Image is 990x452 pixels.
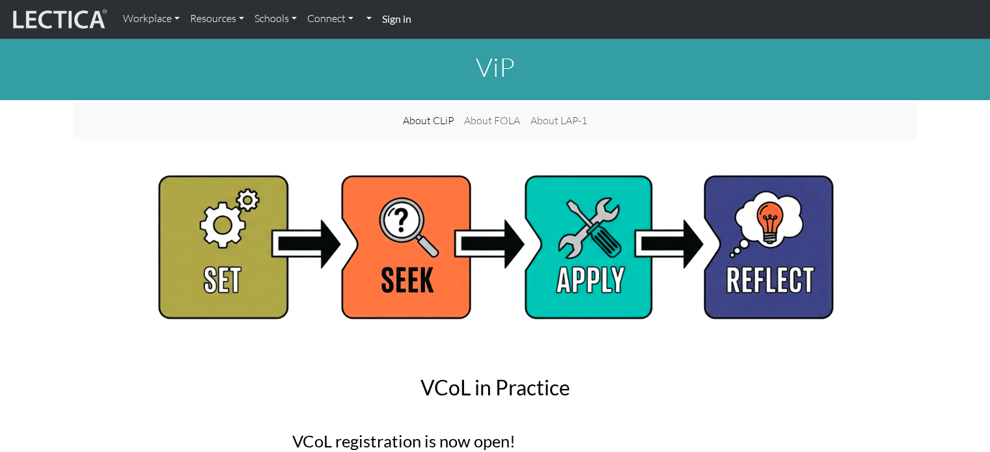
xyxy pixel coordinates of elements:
[249,5,302,33] a: Schools
[10,7,107,32] img: lecticalive
[292,375,698,400] h2: VCoL in Practice
[74,51,917,83] h1: ViP
[292,431,698,451] h3: VCoL registration is now open!
[185,5,249,33] a: Resources
[525,107,592,134] a: About LAP-1
[398,107,459,134] a: About CLiP
[459,107,525,134] a: About FOLA
[302,5,359,33] a: Connect
[377,5,417,33] a: Sign in
[382,12,411,25] strong: Sign in
[118,5,185,33] a: Workplace
[152,170,839,323] img: Ad image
